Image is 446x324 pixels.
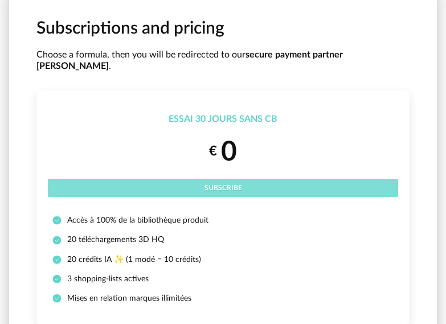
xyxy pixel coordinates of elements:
li: 20 téléchargements 3D HQ [52,235,394,245]
span: Subscribe [204,184,242,191]
li: Accès à 100% de la bibliothèque produit [52,215,394,225]
p: Choose a formula, then you will be redirected to our . [36,49,410,73]
li: 3 shopping-lists actives [52,274,394,284]
h1: Subscriptions and pricing [36,18,410,40]
div: Essai 30 jours sans CB [48,113,398,125]
button: Subscribe [48,179,398,197]
li: 20 crédits IA ✨ (1 modé = 10 crédits) [52,255,394,265]
span: 0 [221,138,237,166]
li: Mises en relation marques illimitées [52,293,394,304]
small: € [209,143,217,161]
